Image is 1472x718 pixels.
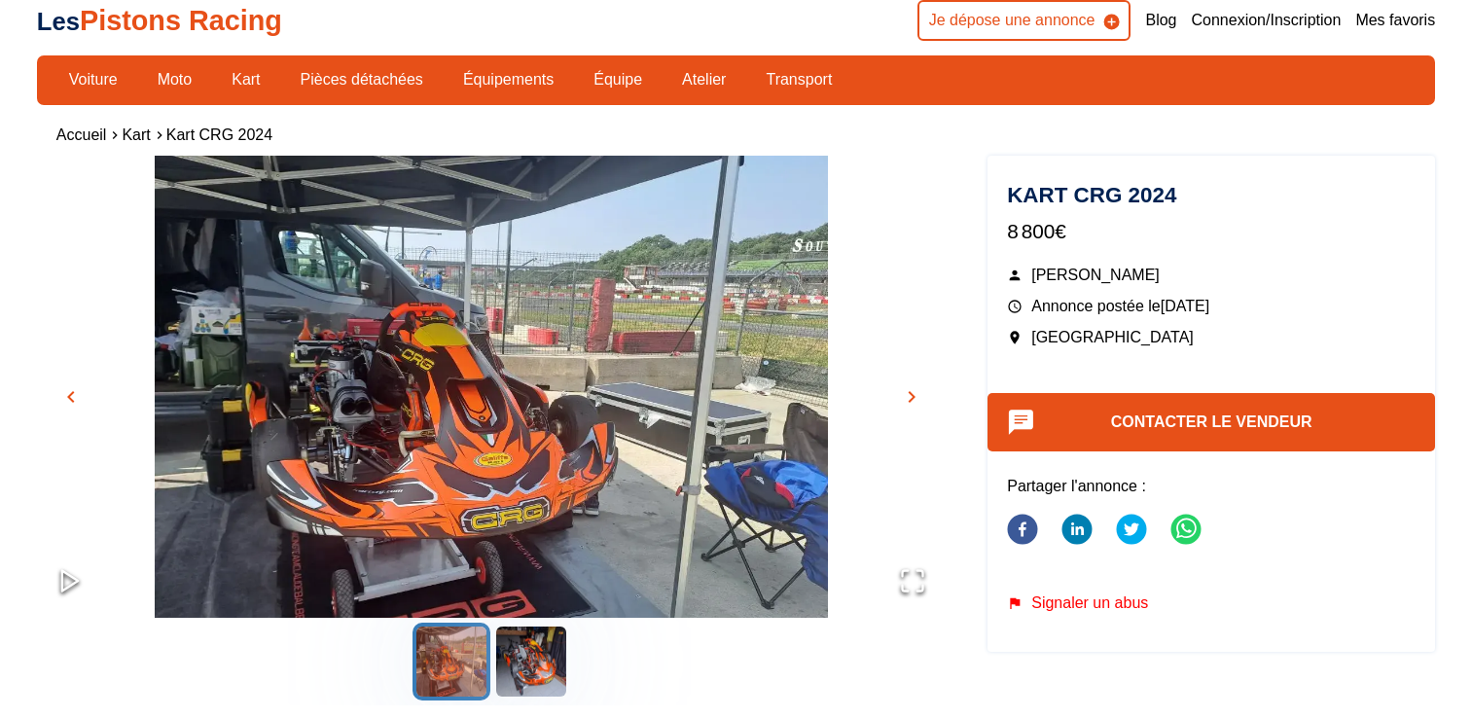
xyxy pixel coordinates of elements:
[897,382,926,412] button: chevron_right
[1116,502,1147,560] button: twitter
[1145,10,1176,31] a: Blog
[1192,10,1342,31] a: Connexion/Inscription
[900,385,923,409] span: chevron_right
[1007,217,1416,245] p: 8 800€
[122,126,150,143] a: Kart
[1007,327,1416,348] p: [GEOGRAPHIC_DATA]
[37,156,946,618] div: Go to Slide 1
[1355,10,1435,31] a: Mes favoris
[56,126,107,143] a: Accueil
[1170,502,1202,560] button: whatsapp
[669,63,738,96] a: Atelier
[37,5,282,36] a: LesPistons Racing
[219,63,272,96] a: Kart
[450,63,566,96] a: Équipements
[166,126,272,143] a: Kart CRG 2024
[413,623,490,700] button: Go to Slide 1
[987,393,1435,451] button: Contacter le vendeur
[37,623,946,700] div: Thumbnail Navigation
[1007,185,1416,206] h1: Kart CRG 2024
[1007,594,1416,612] div: Signaler un abus
[37,548,103,618] button: Play or Pause Slideshow
[37,156,946,661] img: image
[1007,296,1416,317] p: Annonce postée le [DATE]
[56,382,86,412] button: chevron_left
[880,548,946,618] button: Open Fullscreen
[1061,502,1093,560] button: linkedin
[288,63,436,96] a: Pièces détachées
[1007,476,1416,497] p: Partager l'annonce :
[1007,502,1038,560] button: facebook
[492,623,570,700] button: Go to Slide 2
[37,8,80,35] span: Les
[1007,265,1416,286] p: [PERSON_NAME]
[56,63,130,96] a: Voiture
[59,385,83,409] span: chevron_left
[581,63,655,96] a: Équipe
[145,63,205,96] a: Moto
[753,63,844,96] a: Transport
